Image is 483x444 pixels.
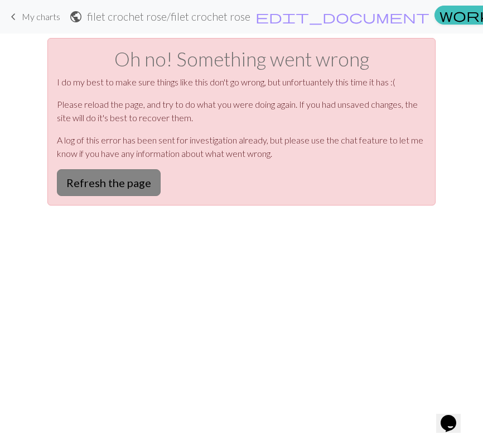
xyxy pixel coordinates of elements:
h2: filet crochet rose / filet crochet rose [87,10,250,23]
span: edit_document [255,9,429,25]
iframe: chat widget [436,399,472,433]
h1: Oh no! Something went wrong [57,47,426,71]
p: Please reload the page, and try to do what you were doing again. If you had unsaved changes, the ... [57,98,426,125]
span: My charts [22,11,60,22]
button: Refresh the page [57,169,161,196]
a: My charts [7,7,60,26]
p: I do my best to make sure things like this don't go wrong, but unfortuantely this time it has :( [57,75,426,89]
p: A log of this error has been sent for investigation already, but please use the chat feature to l... [57,133,426,160]
span: keyboard_arrow_left [7,9,20,25]
span: public [69,9,83,25]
